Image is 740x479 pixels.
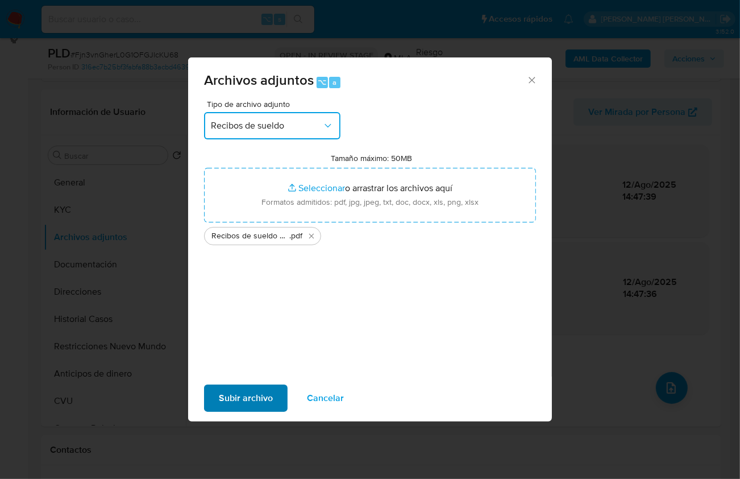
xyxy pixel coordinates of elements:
[318,77,326,88] span: ⌥
[204,112,340,139] button: Recibos de sueldo
[219,386,273,411] span: Subir archivo
[307,386,344,411] span: Cancelar
[204,70,314,90] span: Archivos adjuntos
[211,120,322,131] span: Recibos de sueldo
[526,75,537,85] button: Cerrar
[305,229,318,243] button: Eliminar Recibos de sueldo may - jun 25.pdf
[289,230,302,242] span: .pdf
[204,222,536,245] ul: Archivos seleccionados
[211,230,289,242] span: Recibos de sueldo may - [DATE]
[204,385,288,412] button: Subir archivo
[332,77,336,88] span: a
[292,385,359,412] button: Cancelar
[331,153,413,163] label: Tamaño máximo: 50MB
[207,100,343,108] span: Tipo de archivo adjunto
